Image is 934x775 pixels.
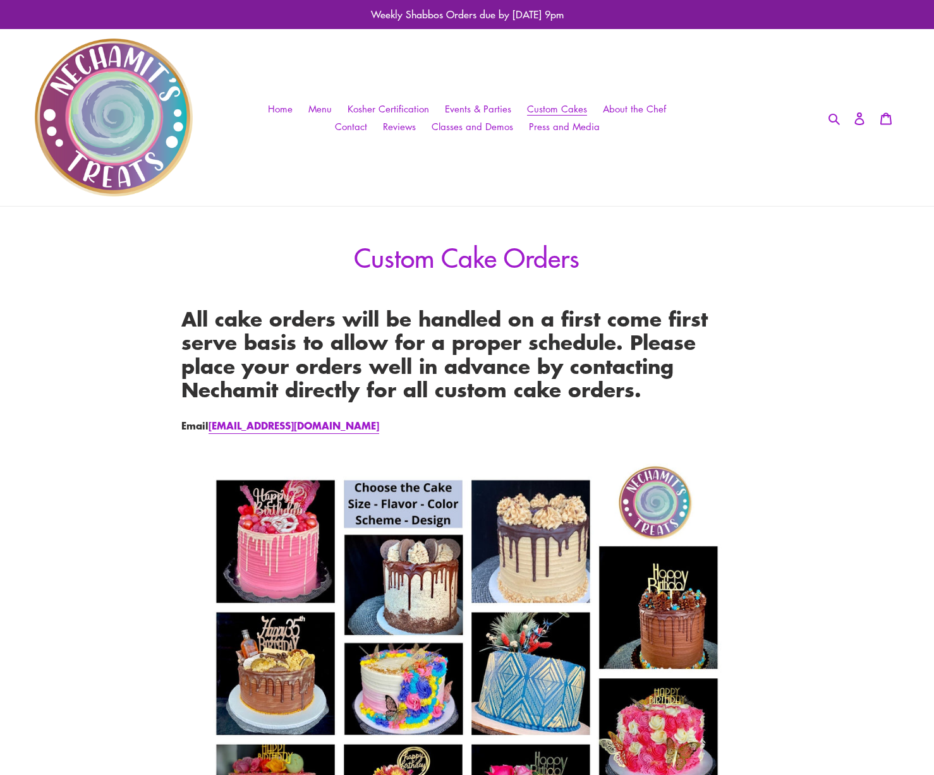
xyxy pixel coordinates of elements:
span: Events & Parties [445,102,511,116]
span: Menu [308,102,332,116]
a: Home [262,100,299,118]
span: Home [268,102,293,116]
strong: All cake orders will be handled on a first come first serve basis to allow for a proper schedule.... [181,304,708,404]
strong: Email [181,418,379,434]
a: About the Chef [597,100,672,118]
h1: Custom Cake Orders [181,241,752,272]
span: Press and Media [529,120,600,133]
a: Custom Cakes [521,100,593,118]
span: About the Chef [603,102,666,116]
a: Contact [329,117,373,136]
a: Classes and Demos [425,117,519,136]
a: [EMAIL_ADDRESS][DOMAIN_NAME] [209,418,379,434]
a: Menu [302,100,338,118]
a: Kosher Certification [341,100,435,118]
a: Press and Media [523,117,606,136]
span: Custom Cakes [527,102,587,116]
a: Reviews [377,117,422,136]
span: Classes and Demos [432,120,513,133]
a: Events & Parties [439,100,518,118]
img: Nechamit&#39;s Treats [35,39,193,196]
span: Reviews [383,120,416,133]
span: Contact [335,120,367,133]
span: Kosher Certification [348,102,429,116]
